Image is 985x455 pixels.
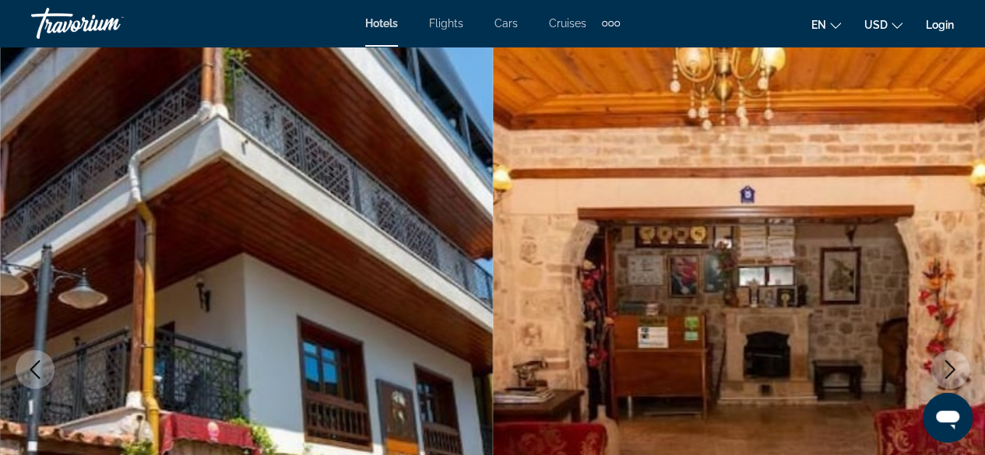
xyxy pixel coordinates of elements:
a: Flights [429,17,463,30]
a: Cars [494,17,518,30]
a: Travorium [31,3,187,44]
span: USD [864,19,888,31]
button: Change currency [864,13,902,36]
button: Change language [811,13,841,36]
a: Hotels [365,17,398,30]
button: Previous image [16,350,55,389]
button: Next image [930,350,969,389]
span: en [811,19,826,31]
button: Extra navigation items [602,11,620,36]
a: Login [926,19,954,31]
a: Cruises [549,17,586,30]
iframe: Кнопка запуска окна обмена сообщениями [923,393,973,443]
